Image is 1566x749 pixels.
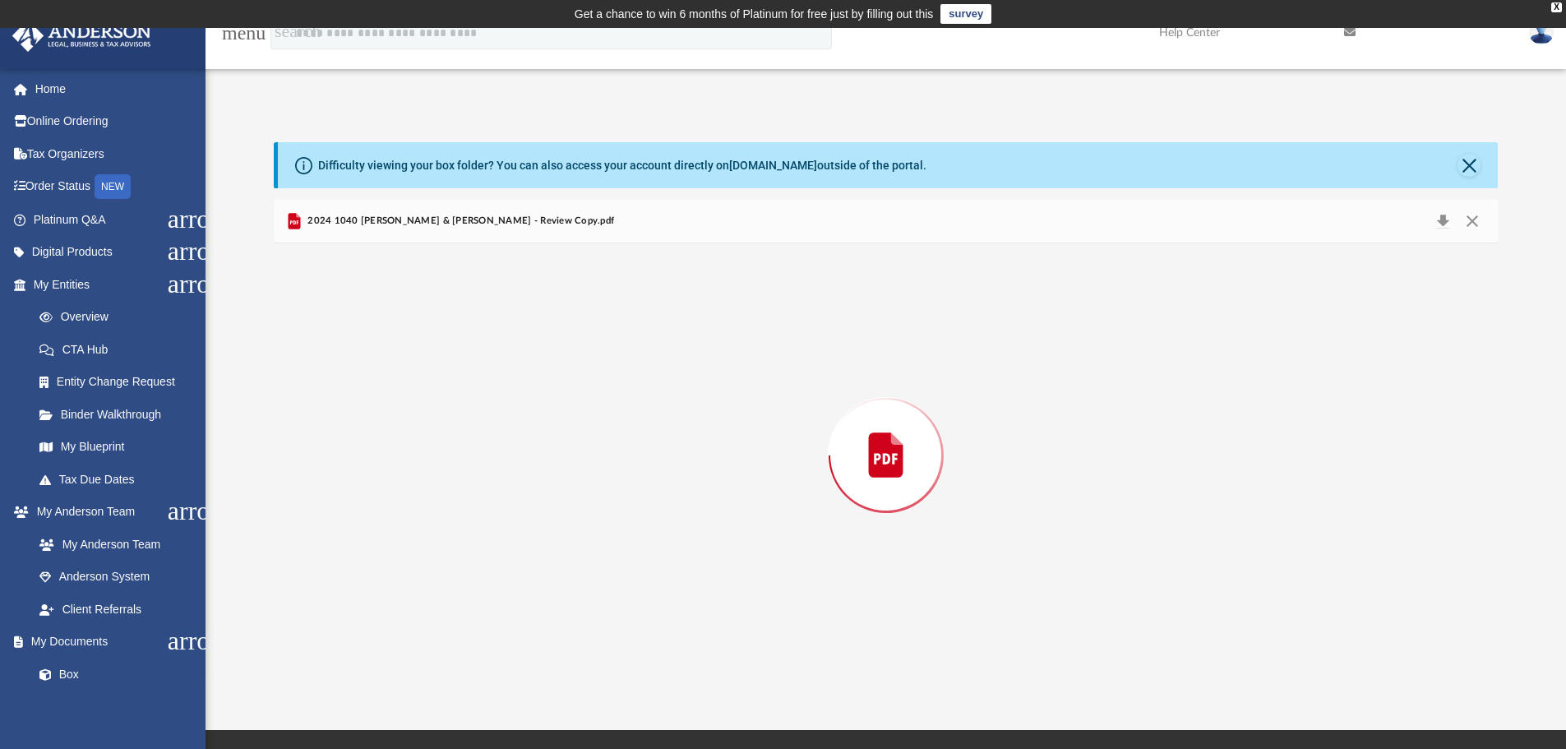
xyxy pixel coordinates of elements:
[23,366,218,399] a: Entity Change Request
[274,200,1499,668] div: Preview
[318,157,926,174] div: Difficulty viewing your box folder? You can also access your account directly on outside of the p...
[177,236,210,270] span: arrow_drop_down
[222,28,242,39] a: menu
[12,137,218,170] a: Tax Organizers
[12,72,218,105] a: Home
[12,496,210,529] a: My Anderson Teamarrow_drop_down
[23,463,218,496] a: Tax Due Dates
[275,22,293,40] i: search
[177,203,210,237] span: arrow_drop_down
[23,593,210,626] a: Client Referrals
[12,268,218,301] a: My Entitiesarrow_drop_down
[12,626,210,659] a: My Documentsarrow_drop_down
[177,496,210,529] span: arrow_drop_down
[95,174,131,199] div: NEW
[177,268,210,302] span: arrow_drop_down
[1457,210,1487,233] button: Close
[7,20,156,52] img: Anderson Advisors Platinum Portal
[1551,2,1562,12] div: close
[177,626,210,659] span: arrow_drop_down
[23,301,218,334] a: Overview
[23,658,201,691] a: Box
[23,528,201,561] a: My Anderson Team
[1428,210,1457,233] button: Download
[575,4,934,24] div: Get a chance to win 6 months of Platinum for free just by filling out this
[1457,154,1481,177] button: Close
[12,170,218,204] a: Order StatusNEW
[23,431,210,464] a: My Blueprint
[222,23,242,43] i: menu
[304,214,614,229] span: 2024 1040 [PERSON_NAME] & [PERSON_NAME] - Review Copy.pdf
[12,203,218,236] a: Platinum Q&Aarrow_drop_down
[12,105,218,138] a: Online Ordering
[729,159,817,172] a: [DOMAIN_NAME]
[23,691,210,724] a: Meeting Minutes
[23,561,210,594] a: Anderson System
[1529,21,1554,44] img: User Pic
[12,236,218,269] a: Digital Productsarrow_drop_down
[23,333,218,366] a: CTA Hub
[23,398,218,431] a: Binder Walkthrough
[940,4,991,24] a: survey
